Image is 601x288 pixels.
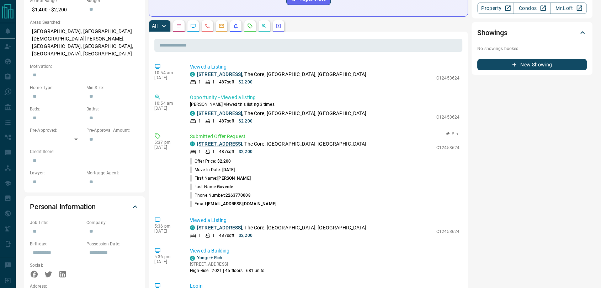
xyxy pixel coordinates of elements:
a: [STREET_ADDRESS] [197,141,242,147]
p: 1 [212,118,215,124]
h2: Personal Information [30,201,96,212]
p: 487 sqft [219,79,234,85]
svg: Notes [176,23,182,29]
p: 1 [198,148,201,155]
span: $2,200 [217,159,231,164]
svg: Emails [219,23,224,29]
p: Opportunity - Viewed a listing [190,94,459,101]
p: Min Size: [86,85,139,91]
p: 5:36 pm [154,254,179,259]
p: , The Core, [GEOGRAPHIC_DATA], [GEOGRAPHIC_DATA] [197,110,366,117]
p: C12453624 [436,114,459,120]
p: [DATE] [154,106,179,111]
span: 2263770008 [225,193,250,198]
p: Last Name: [190,184,233,190]
p: [DATE] [154,229,179,234]
svg: Opportunities [261,23,267,29]
p: Beds: [30,106,83,112]
p: C12453624 [436,145,459,151]
h2: Showings [477,27,507,38]
p: $2,200 [239,232,252,239]
a: [STREET_ADDRESS] [197,71,242,77]
p: Areas Searched: [30,19,139,26]
p: 1 [212,148,215,155]
p: Company: [86,219,139,226]
p: Viewed a Building [190,247,459,255]
p: Home Type: [30,85,83,91]
p: , The Core, [GEOGRAPHIC_DATA], [GEOGRAPHIC_DATA] [197,224,366,232]
div: condos.ca [190,225,195,230]
p: Pre-Approval Amount: [86,127,139,134]
span: [PERSON_NAME] [217,176,250,181]
a: Condos [514,2,550,14]
button: Pin [442,131,462,137]
span: [EMAIL_ADDRESS][DOMAIN_NAME] [207,201,276,206]
p: High-Rise | 2021 | 45 floors | 681 units [190,267,265,274]
p: Move In Date: [190,167,235,173]
p: [GEOGRAPHIC_DATA], [GEOGRAPHIC_DATA][DEMOGRAPHIC_DATA][PERSON_NAME], [GEOGRAPHIC_DATA], [GEOGRAPH... [30,26,139,60]
p: 1 [198,232,201,239]
p: Submitted Offer Request [190,133,459,140]
div: condos.ca [190,111,195,116]
div: condos.ca [190,141,195,146]
p: Social: [30,262,83,268]
p: No showings booked [477,45,587,52]
div: Showings [477,24,587,41]
p: 1 [212,79,215,85]
svg: Listing Alerts [233,23,239,29]
svg: Lead Browsing Activity [190,23,196,29]
div: condos.ca [190,72,195,77]
p: First Name: [190,175,251,181]
p: Baths: [86,106,139,112]
a: Property [477,2,514,14]
p: $2,200 [239,79,252,85]
p: Mortgage Agent: [86,170,139,176]
p: All [152,23,158,28]
p: C12453624 [436,75,459,81]
p: Pre-Approved: [30,127,83,134]
p: Possession Date: [86,241,139,247]
p: 1 [198,118,201,124]
button: New Showing [477,59,587,70]
p: 5:36 pm [154,224,179,229]
p: Lawyer: [30,170,83,176]
p: , The Core, [GEOGRAPHIC_DATA], [GEOGRAPHIC_DATA] [197,71,366,78]
div: Personal Information [30,198,139,215]
a: Mr.Loft [550,2,587,14]
p: $1,400 - $2,200 [30,4,83,16]
p: 10:54 am [154,101,179,106]
p: $2,200 [239,148,252,155]
svg: Requests [247,23,253,29]
p: $2,200 [239,118,252,124]
p: 487 sqft [219,148,234,155]
p: 487 sqft [219,118,234,124]
p: Motivation: [30,63,139,70]
p: Viewed a Listing [190,217,459,224]
p: Email: [190,201,276,207]
p: Phone Number: [190,192,251,199]
p: 10:54 am [154,70,179,75]
p: , The Core, [GEOGRAPHIC_DATA], [GEOGRAPHIC_DATA] [197,140,366,148]
p: [PERSON_NAME] viewed this listing 3 times [190,101,459,108]
p: [DATE] [154,145,179,150]
span: [DATE] [222,167,235,172]
p: [DATE] [154,259,179,264]
p: 5:37 pm [154,140,179,145]
a: [STREET_ADDRESS] [197,225,242,230]
p: 1 [198,79,201,85]
p: Viewed a Listing [190,63,459,71]
p: Offer Price: [190,158,231,164]
svg: Calls [204,23,210,29]
p: C12453624 [436,228,459,235]
p: 487 sqft [219,232,234,239]
a: [STREET_ADDRESS] [197,110,242,116]
div: condos.ca [190,256,195,261]
a: Yonge + Rich [197,255,222,260]
p: Birthday: [30,241,83,247]
p: Credit Score: [30,148,139,155]
span: Goverde [217,184,233,189]
p: 1 [212,232,215,239]
svg: Agent Actions [276,23,281,29]
p: Job Title: [30,219,83,226]
p: [DATE] [154,75,179,80]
